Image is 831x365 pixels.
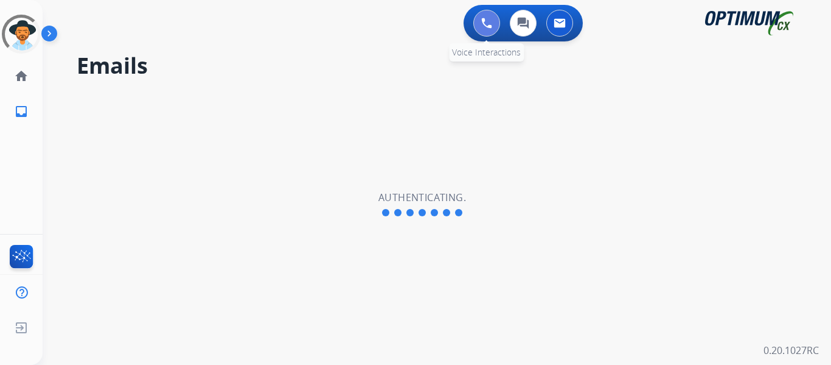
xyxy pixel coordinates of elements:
mat-icon: home [14,69,29,83]
span: Voice Interactions [452,46,521,58]
h2: Authenticating. [378,190,466,205]
h2: Emails [77,54,802,78]
mat-icon: inbox [14,104,29,119]
p: 0.20.1027RC [763,343,819,358]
